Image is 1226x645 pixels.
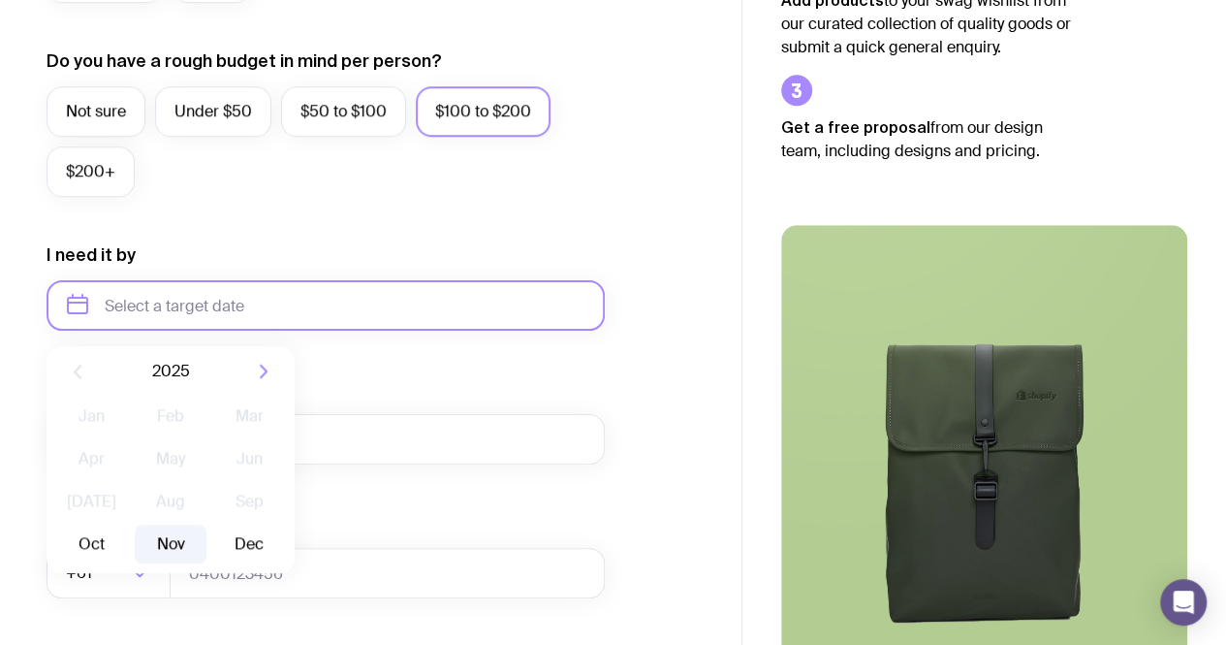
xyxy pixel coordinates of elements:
[56,397,127,435] button: Jan
[135,397,205,435] button: Feb
[416,86,550,137] label: $100 to $200
[152,360,190,383] span: 2025
[135,525,205,564] button: Nov
[47,280,605,331] input: Select a target date
[135,482,205,521] button: Aug
[66,548,96,598] span: +61
[214,482,285,521] button: Sep
[170,548,605,598] input: 0400123456
[56,482,127,521] button: [DATE]
[281,86,406,137] label: $50 to $100
[47,414,605,465] input: you@email.com
[47,243,136,267] label: I need it by
[781,115,1072,163] p: from our design team, including designs and pricing.
[135,439,205,478] button: May
[214,397,285,435] button: Mar
[56,439,127,478] button: Apr
[47,548,171,598] div: Search for option
[214,525,285,564] button: Dec
[781,118,930,136] strong: Get a free proposal
[155,86,271,137] label: Under $50
[47,49,442,73] label: Do you have a rough budget in mind per person?
[214,439,285,478] button: Jun
[1160,579,1207,626] div: Open Intercom Messenger
[47,146,135,197] label: $200+
[56,525,127,564] button: Oct
[96,548,126,598] input: Search for option
[47,86,145,137] label: Not sure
